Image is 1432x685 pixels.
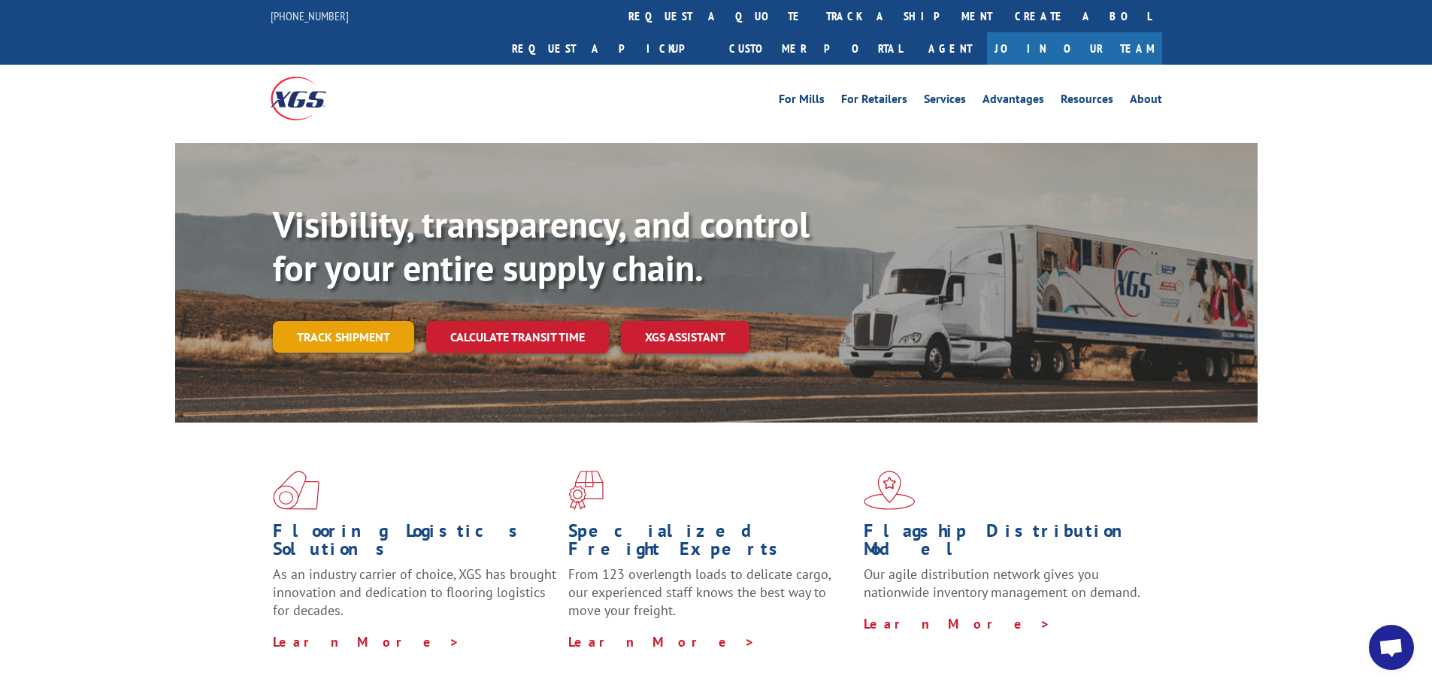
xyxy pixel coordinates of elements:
[568,565,852,632] p: From 123 overlength loads to delicate cargo, our experienced staff knows the best way to move you...
[568,471,604,510] img: xgs-icon-focused-on-flooring-red
[271,8,349,23] a: [PHONE_NUMBER]
[779,93,825,110] a: For Mills
[273,522,557,565] h1: Flooring Logistics Solutions
[273,471,319,510] img: xgs-icon-total-supply-chain-intelligence-red
[621,321,749,353] a: XGS ASSISTANT
[273,201,810,291] b: Visibility, transparency, and control for your entire supply chain.
[987,32,1162,65] a: Join Our Team
[501,32,718,65] a: Request a pickup
[1369,625,1414,670] a: Open chat
[568,522,852,565] h1: Specialized Freight Experts
[864,522,1148,565] h1: Flagship Distribution Model
[864,615,1051,632] a: Learn More >
[1130,93,1162,110] a: About
[913,32,987,65] a: Agent
[273,633,460,650] a: Learn More >
[982,93,1044,110] a: Advantages
[273,321,414,353] a: Track shipment
[273,565,556,619] span: As an industry carrier of choice, XGS has brought innovation and dedication to flooring logistics...
[426,321,609,353] a: Calculate transit time
[1061,93,1113,110] a: Resources
[841,93,907,110] a: For Retailers
[864,565,1140,601] span: Our agile distribution network gives you nationwide inventory management on demand.
[568,633,755,650] a: Learn More >
[864,471,916,510] img: xgs-icon-flagship-distribution-model-red
[924,93,966,110] a: Services
[718,32,913,65] a: Customer Portal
